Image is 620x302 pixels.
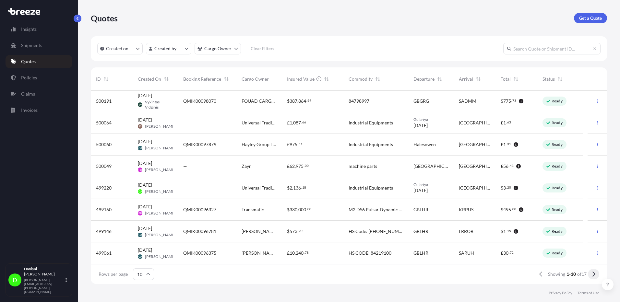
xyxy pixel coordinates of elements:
[138,167,142,173] span: FB
[413,182,448,187] span: Gulariya
[21,75,37,81] p: Policies
[512,75,520,83] button: Sort
[501,164,503,168] span: £
[459,250,474,256] span: SARUH
[413,117,448,122] span: Gulariya
[413,187,428,194] span: [DATE]
[298,207,306,212] span: 000
[501,99,503,103] span: $
[96,250,112,256] span: 499061
[503,186,506,190] span: 3
[296,164,304,168] span: 975
[507,143,511,145] span: 31
[413,76,435,82] span: Departure
[96,163,112,169] span: 500049
[552,250,563,256] p: Ready
[349,206,403,213] span: M2 DS6 Pulsar Dynamic Switch Test Generator
[459,228,473,235] span: LRROB
[413,141,436,148] span: Halesowen
[138,160,152,167] span: [DATE]
[549,290,572,296] p: Privacy Policy
[302,121,306,123] span: 66
[501,121,503,125] span: £
[287,207,290,212] span: $
[145,189,176,194] span: [PERSON_NAME]
[512,99,516,102] span: 73
[413,250,428,256] span: GBLHR
[459,76,473,82] span: Arrival
[21,42,42,49] p: Shipments
[301,186,302,189] span: .
[459,206,473,213] span: KRPUS
[106,45,128,52] p: Created on
[292,186,293,190] span: ,
[204,45,232,52] p: Cargo Owner
[305,251,309,254] span: 78
[96,185,112,191] span: 499220
[96,206,112,213] span: 499160
[374,75,382,83] button: Sort
[138,225,152,232] span: [DATE]
[349,141,393,148] span: Industrial Equipments
[510,251,514,254] span: 72
[413,122,428,129] span: [DATE]
[552,120,563,125] p: Ready
[138,210,142,216] span: FB
[290,229,297,234] span: 573
[507,230,511,232] span: 15
[503,251,508,255] span: 30
[552,229,563,234] p: Ready
[96,120,112,126] span: 500064
[459,163,490,169] span: [GEOGRAPHIC_DATA]
[6,104,72,117] a: Invoices
[459,185,490,191] span: [GEOGRAPHIC_DATA]
[21,91,35,97] p: Claims
[145,254,176,259] span: [PERSON_NAME]
[501,142,503,147] span: £
[242,141,277,148] span: Hayley Group Limited
[139,123,141,130] span: JS
[295,251,296,255] span: ,
[183,228,216,235] span: QMIK00096781
[299,230,303,232] span: 90
[304,251,304,254] span: .
[577,271,587,277] span: of 17
[349,98,369,104] span: 84798997
[24,266,64,277] p: Daniyal [PERSON_NAME]
[244,43,280,54] button: Clear Filters
[298,143,298,145] span: .
[552,185,563,191] p: Ready
[510,165,514,167] span: 43
[323,75,330,83] button: Sort
[242,120,277,126] span: Universal Trading Services Ltd
[501,186,503,190] span: $
[138,101,142,108] span: VV
[183,185,187,191] span: —
[138,117,152,123] span: [DATE]
[162,75,170,83] button: Sort
[574,13,607,23] a: Get a Quote
[509,165,509,167] span: .
[6,87,72,100] a: Claims
[290,251,295,255] span: 10
[578,290,599,296] a: Terms of Use
[459,141,490,148] span: [GEOGRAPHIC_DATA]
[183,163,187,169] span: —
[222,75,230,83] button: Sort
[509,251,509,254] span: .
[503,164,508,168] span: 56
[242,228,277,235] span: [PERSON_NAME] [PERSON_NAME] Transportation Company Ltd
[413,163,448,169] span: [GEOGRAPHIC_DATA]
[501,76,511,82] span: Total
[242,163,252,169] span: Zayn
[242,206,264,213] span: Transmatic
[503,207,511,212] span: 495
[301,121,302,123] span: .
[290,186,292,190] span: 2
